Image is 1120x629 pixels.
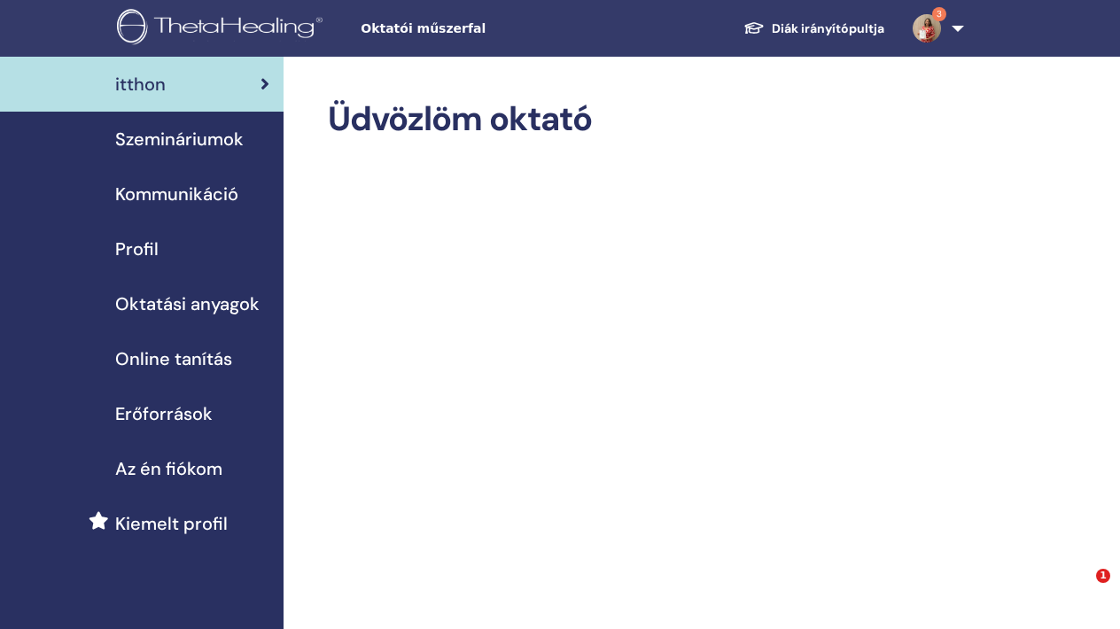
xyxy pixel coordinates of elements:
h2: Üdvözlöm oktató [328,99,964,140]
span: Erőforrások [115,400,213,427]
span: Oktatói műszerfal [361,19,626,38]
span: 3 [932,7,946,21]
span: 1 [1096,569,1110,583]
span: Kommunikáció [115,181,238,207]
span: Szemináriumok [115,126,244,152]
span: itthon [115,71,166,97]
a: Diák irányítópultja [729,12,898,45]
img: graduation-cap-white.svg [743,20,765,35]
span: Online tanítás [115,346,232,372]
iframe: Intercom live chat [1060,569,1102,611]
img: default.jpg [913,14,941,43]
span: Profil [115,236,159,262]
span: Kiemelt profil [115,510,228,537]
span: Az én fiókom [115,455,222,482]
span: Oktatási anyagok [115,291,260,317]
img: logo.png [117,9,329,49]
